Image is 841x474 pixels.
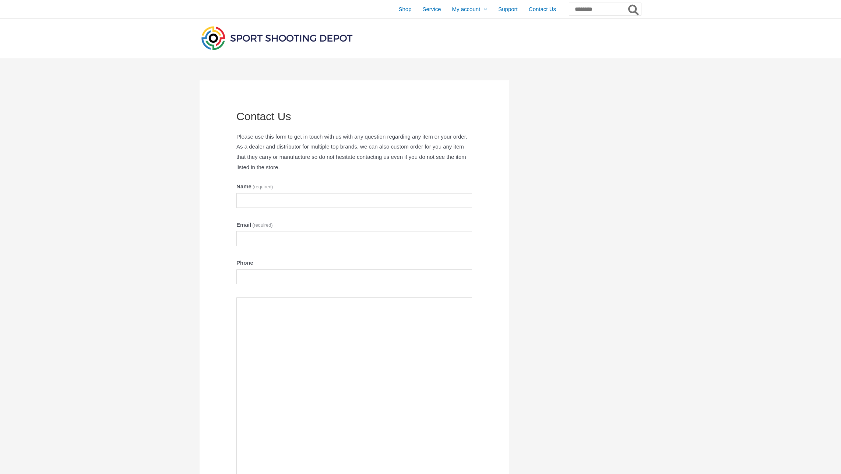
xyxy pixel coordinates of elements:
[200,24,354,52] img: Sport Shooting Depot
[236,132,472,172] p: Please use this form to get in touch with us with any question regarding any item or your order. ...
[627,3,641,15] button: Search
[252,222,272,228] span: (required)
[236,181,472,192] label: Name
[236,258,472,268] label: Phone
[253,184,273,189] span: (required)
[236,220,472,230] label: Email
[236,110,472,123] h1: Contact Us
